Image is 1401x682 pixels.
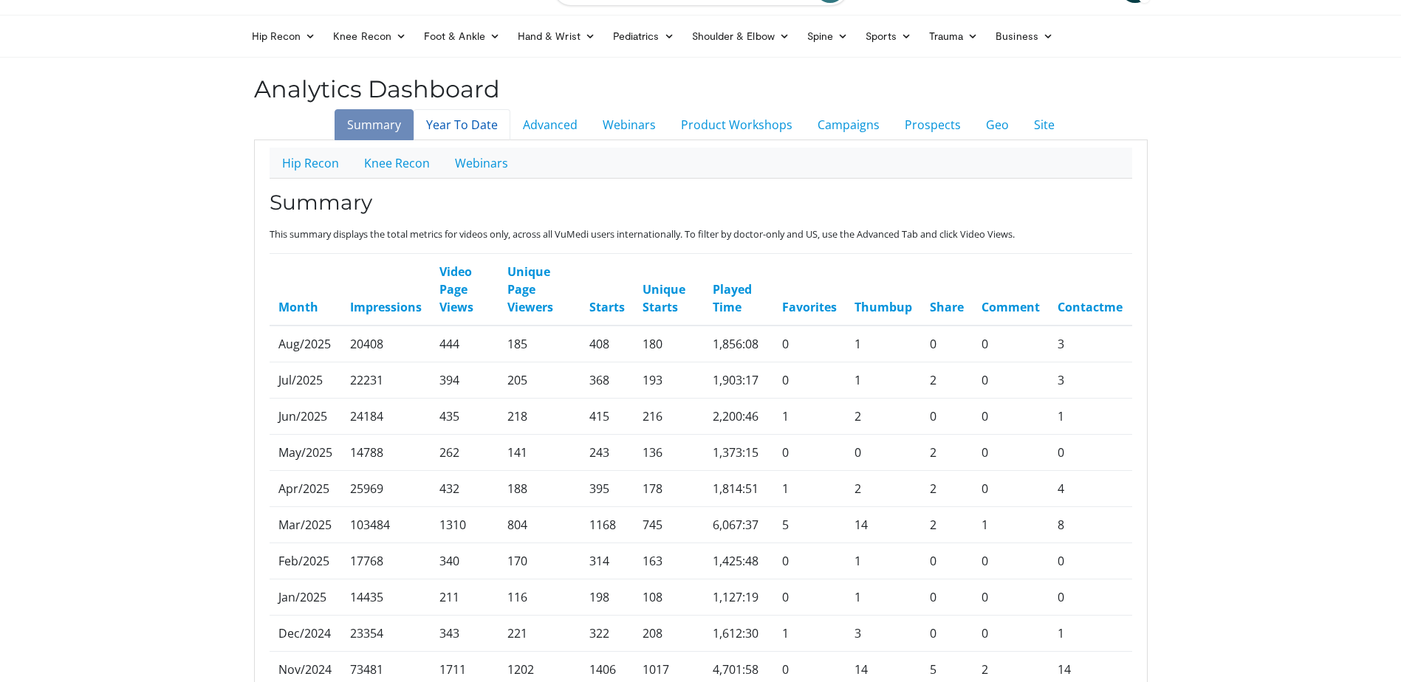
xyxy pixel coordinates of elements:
[580,435,634,471] td: 243
[921,616,973,652] td: 0
[921,507,973,543] td: 2
[431,471,499,507] td: 432
[773,471,846,507] td: 1
[704,399,773,435] td: 2,200:46
[704,362,773,399] td: 1,903:17
[341,579,431,616] td: 14435
[973,362,1049,399] td: 0
[499,435,581,471] td: 141
[270,190,1132,216] h3: Summary
[704,579,773,616] td: 1,127:19
[589,299,625,315] a: Starts
[1049,362,1131,399] td: 3
[580,579,634,616] td: 198
[668,109,805,140] a: Product Workshops
[846,579,921,616] td: 1
[270,471,341,507] td: Apr/2025
[510,109,590,140] a: Advanced
[341,362,431,399] td: 22231
[1049,435,1131,471] td: 0
[973,435,1049,471] td: 0
[439,263,473,315] a: Video Page Views
[431,435,499,471] td: 262
[846,325,921,362] td: 1
[324,21,415,51] a: Knee Recon
[1049,507,1131,543] td: 8
[270,435,341,471] td: May/2025
[704,507,773,543] td: 6,067:37
[921,543,973,579] td: 0
[270,543,341,579] td: Feb/2025
[634,435,704,471] td: 136
[341,471,431,507] td: 25969
[580,362,634,399] td: 368
[580,543,634,579] td: 314
[507,263,553,315] a: Unique Page Viewers
[773,507,846,543] td: 5
[580,507,634,543] td: 1168
[1058,299,1123,315] a: Contactme
[854,299,912,315] a: Thumbup
[973,507,1049,543] td: 1
[270,399,341,435] td: Jun/2025
[846,616,921,652] td: 3
[634,399,704,435] td: 216
[1049,579,1131,616] td: 0
[431,325,499,362] td: 444
[634,362,704,399] td: 193
[704,325,773,362] td: 1,856:08
[499,579,581,616] td: 116
[857,21,920,51] a: Sports
[773,399,846,435] td: 1
[431,362,499,399] td: 394
[350,299,422,315] a: Impressions
[1049,325,1131,362] td: 3
[973,109,1021,140] a: Geo
[352,148,442,179] a: Knee Recon
[973,579,1049,616] td: 0
[930,299,964,315] a: Share
[270,616,341,652] td: Dec/2024
[341,543,431,579] td: 17768
[773,616,846,652] td: 1
[341,325,431,362] td: 20408
[782,299,837,315] a: Favorites
[773,362,846,399] td: 0
[590,109,668,140] a: Webinars
[773,325,846,362] td: 0
[499,507,581,543] td: 804
[580,471,634,507] td: 395
[713,281,752,315] a: Played Time
[1049,543,1131,579] td: 0
[921,435,973,471] td: 2
[499,471,581,507] td: 188
[499,616,581,652] td: 221
[773,579,846,616] td: 0
[920,21,987,51] a: Trauma
[921,399,973,435] td: 0
[634,616,704,652] td: 208
[335,109,414,140] a: Summary
[341,435,431,471] td: 14788
[773,543,846,579] td: 0
[499,325,581,362] td: 185
[431,399,499,435] td: 435
[798,21,857,51] a: Spine
[921,362,973,399] td: 2
[846,471,921,507] td: 2
[987,21,1062,51] a: Business
[499,399,581,435] td: 218
[580,325,634,362] td: 408
[973,471,1049,507] td: 0
[634,543,704,579] td: 163
[431,543,499,579] td: 340
[634,471,704,507] td: 178
[973,399,1049,435] td: 0
[270,227,1132,241] p: This summary displays the total metrics for videos only, across all VuMedi users internationally....
[1021,109,1067,140] a: Site
[499,543,581,579] td: 170
[773,435,846,471] td: 0
[846,399,921,435] td: 2
[431,616,499,652] td: 343
[580,616,634,652] td: 322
